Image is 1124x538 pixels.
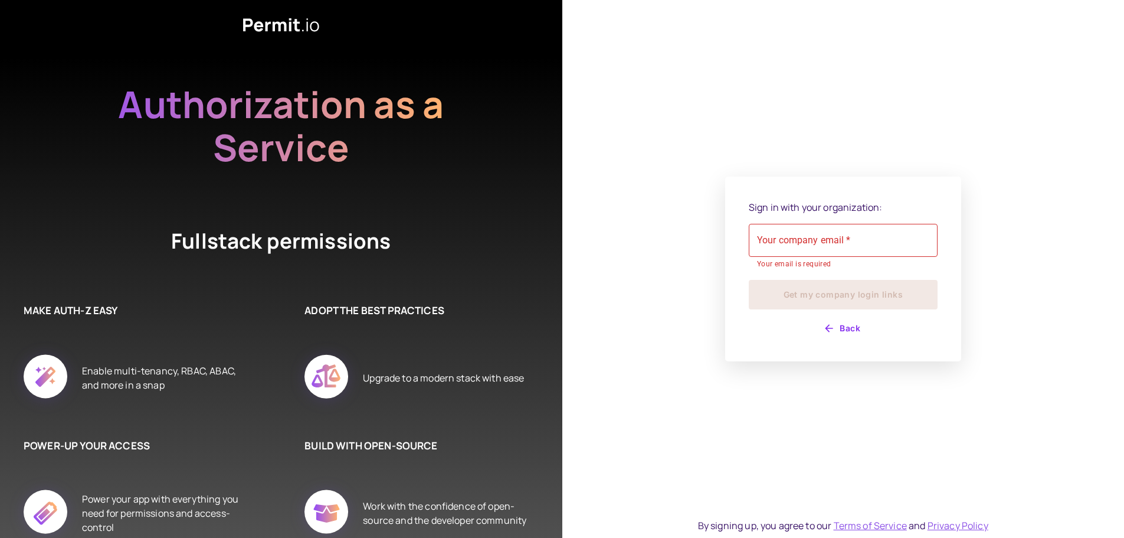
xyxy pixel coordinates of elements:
[749,319,938,338] button: Back
[82,341,245,415] div: Enable multi-tenancy, RBAC, ABAC, and more in a snap
[749,200,938,214] p: Sign in with your organization:
[80,83,481,169] h2: Authorization as a Service
[304,438,526,454] h6: BUILD WITH OPEN-SOURCE
[127,227,434,256] h4: Fullstack permissions
[698,519,988,533] div: By signing up, you agree to our and
[834,519,907,532] a: Terms of Service
[24,303,245,318] h6: MAKE AUTH-Z EASY
[363,341,524,415] div: Upgrade to a modern stack with ease
[24,438,245,454] h6: POWER-UP YOUR ACCESS
[928,519,988,532] a: Privacy Policy
[749,280,938,309] button: Get my company login links
[757,259,929,270] p: Your email is required
[304,303,526,318] h6: ADOPT THE BEST PRACTICES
